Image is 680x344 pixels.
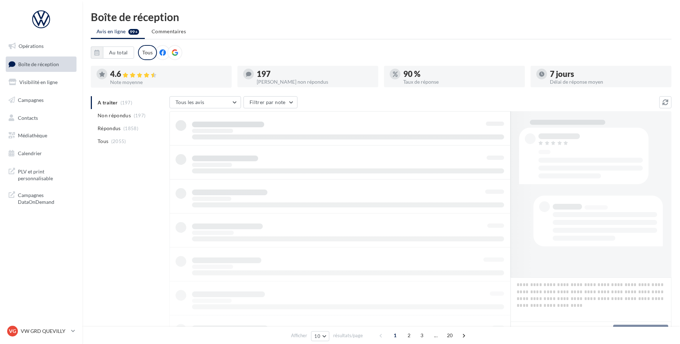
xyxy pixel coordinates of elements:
[18,167,74,182] span: PLV et print personnalisable
[110,80,226,85] div: Note moyenne
[98,112,131,119] span: Non répondus
[444,330,456,341] span: 20
[314,333,320,339] span: 10
[4,39,78,54] a: Opérations
[103,46,134,59] button: Au total
[311,331,329,341] button: 10
[98,138,108,145] span: Tous
[403,79,519,84] div: Taux de réponse
[169,96,241,108] button: Tous les avis
[6,324,77,338] a: VG VW GRD QUEVILLY
[18,190,74,206] span: Campagnes DataOnDemand
[4,93,78,108] a: Campagnes
[138,45,157,60] div: Tous
[4,187,78,208] a: Campagnes DataOnDemand
[19,79,58,85] span: Visibilité en ligne
[257,70,373,78] div: 197
[18,114,38,121] span: Contacts
[613,325,668,337] button: Poster ma réponse
[403,70,519,78] div: 90 %
[4,146,78,161] a: Calendrier
[4,164,78,185] a: PLV et print personnalisable
[134,113,146,118] span: (197)
[18,61,59,67] span: Boîte de réception
[21,328,68,335] p: VW GRD QUEVILLY
[19,43,44,49] span: Opérations
[98,125,121,132] span: Répondus
[430,330,442,341] span: ...
[152,28,186,34] span: Commentaires
[123,126,138,131] span: (1858)
[91,11,671,22] div: Boîte de réception
[257,79,373,84] div: [PERSON_NAME] non répondus
[4,110,78,126] a: Contacts
[176,99,205,105] span: Tous les avis
[243,96,297,108] button: Filtrer par note
[291,332,307,339] span: Afficher
[4,56,78,72] a: Boîte de réception
[4,128,78,143] a: Médiathèque
[333,332,363,339] span: résultats/page
[4,75,78,90] a: Visibilité en ligne
[9,328,16,335] span: VG
[403,330,415,341] span: 2
[416,330,428,341] span: 3
[389,330,401,341] span: 1
[550,70,666,78] div: 7 jours
[18,97,44,103] span: Campagnes
[91,46,134,59] button: Au total
[18,150,42,156] span: Calendrier
[111,138,126,144] span: (2055)
[550,79,666,84] div: Délai de réponse moyen
[18,132,47,138] span: Médiathèque
[110,70,226,78] div: 4.6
